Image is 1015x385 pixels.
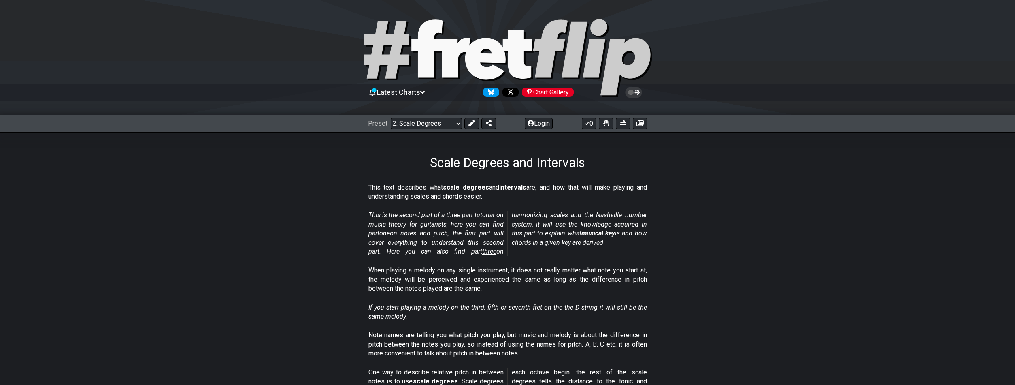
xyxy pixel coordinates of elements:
button: Print [616,118,630,129]
a: Follow #fretflip at X [499,88,519,97]
p: This text describes what and are, and how that will make playing and understanding scales and cho... [368,183,647,201]
strong: intervals [499,184,526,191]
span: Latest Charts [377,88,420,96]
strong: musical key [581,229,615,237]
button: Login [525,118,553,129]
em: This is the second part of a three part tutorial on music theory for guitarists, here you can fin... [368,211,647,255]
button: 0 [582,118,596,129]
p: When playing a melody on any single instrument, it does not really matter what note you start at,... [368,266,647,293]
button: Toggle Dexterity for all fretkits [599,118,613,129]
span: Preset [368,120,387,127]
em: If you start playing a melody on the third, fifth or seventh fret on the the D string it will sti... [368,304,647,320]
button: Share Preset [481,118,496,129]
button: Edit Preset [464,118,479,129]
div: Chart Gallery [522,88,574,97]
select: Preset [391,118,462,129]
strong: scale degrees [413,377,458,385]
a: #fretflip at Pinterest [519,88,574,97]
span: three [482,248,496,255]
h1: Scale Degrees and Intervals [430,155,585,170]
button: Create image [633,118,647,129]
span: one [379,229,390,237]
p: Note names are telling you what pitch you play, but music and melody is about the difference in p... [368,331,647,358]
span: Toggle light / dark theme [629,89,638,96]
a: Follow #fretflip at Bluesky [480,88,499,97]
strong: scale degrees [443,184,489,191]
